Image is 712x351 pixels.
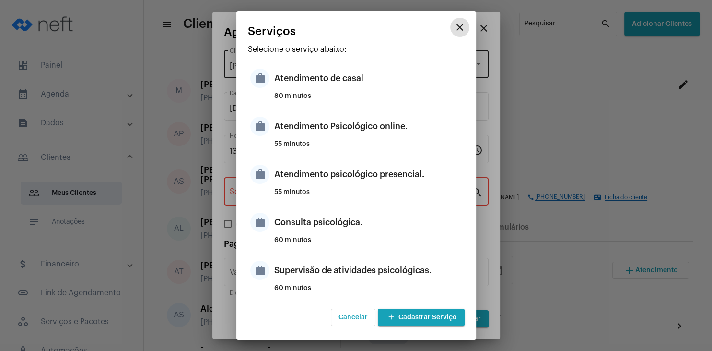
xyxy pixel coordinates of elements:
[250,165,269,184] mat-icon: work
[274,189,462,203] div: 55 minutos
[250,261,269,280] mat-icon: work
[385,314,457,321] span: Cadastrar Serviço
[274,237,462,251] div: 60 minutos
[250,69,269,88] mat-icon: work
[385,311,397,324] mat-icon: add
[274,64,462,93] div: Atendimento de casal
[274,256,462,285] div: Supervisão de atividades psicológicas.
[248,45,465,54] p: Selecione o serviço abaixo:
[248,25,296,37] span: Serviços
[331,309,375,326] button: Cancelar
[378,309,465,326] button: Cadastrar Serviço
[274,160,462,189] div: Atendimento psicológico presencial.
[274,93,462,107] div: 80 minutos
[274,285,462,299] div: 60 minutos
[454,22,466,33] mat-icon: close
[274,141,462,155] div: 55 minutos
[250,213,269,232] mat-icon: work
[274,208,462,237] div: Consulta psicológica.
[250,117,269,136] mat-icon: work
[338,314,368,321] span: Cancelar
[274,112,462,141] div: Atendimento Psicológico online.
